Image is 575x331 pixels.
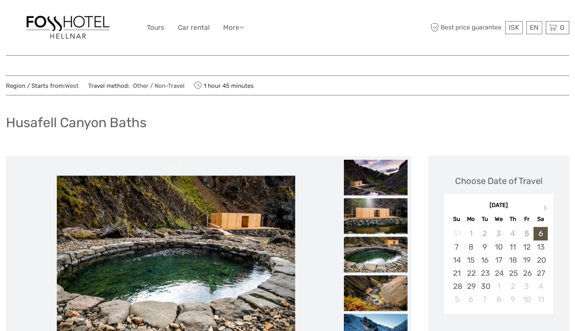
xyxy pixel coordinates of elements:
h1: Husafell Canyon Baths [6,114,147,131]
div: Choose Wednesday, September 17th, 2025 [492,254,506,267]
div: Choose Tuesday, September 16th, 2025 [478,254,492,267]
div: Choose Tuesday, September 23rd, 2025 [478,267,492,280]
span: Region / Starts from: [6,82,79,90]
div: Choose Thursday, October 9th, 2025 [506,293,519,306]
div: Not available Sunday, August 31st, 2025 [450,227,463,240]
div: Choose Thursday, September 11th, 2025 [506,240,519,254]
img: 1555-dd548db8-e91e-4910-abff-7f063671136d_logo_big.jpg [24,14,112,41]
div: Choose Tuesday, September 30th, 2025 [478,280,492,293]
div: Choose Wednesday, September 10th, 2025 [492,240,506,254]
div: Choose Monday, September 8th, 2025 [464,240,478,254]
img: 717e59a89075485497fd07922a0e6c15_slider_thumbnail.jpeg [344,198,407,234]
div: Not available Friday, September 5th, 2025 [519,227,533,240]
div: Sa [533,214,547,225]
div: Choose Monday, September 29th, 2025 [464,280,478,293]
div: Choose Sunday, October 5th, 2025 [450,293,463,306]
a: Other / Non-Travel [129,82,185,89]
div: Choose Sunday, September 7th, 2025 [450,240,463,254]
div: Choose Monday, October 6th, 2025 [464,293,478,306]
div: Not available Monday, September 1st, 2025 [464,227,478,240]
div: Choose Sunday, September 14th, 2025 [450,254,463,267]
div: Choose Sunday, September 28th, 2025 [450,280,463,293]
div: Choose Monday, September 15th, 2025 [464,254,478,267]
div: Choose Monday, September 22nd, 2025 [464,267,478,280]
div: Choose Wednesday, September 24th, 2025 [492,267,506,280]
div: Su [450,214,463,225]
button: Open LiveChat chat widget [91,12,101,22]
span: 1 hour 45 minutes [194,80,254,91]
div: Fr [519,214,533,225]
div: Not available Tuesday, September 2nd, 2025 [478,227,492,240]
span: Travel method: [88,80,185,91]
div: Choose Friday, September 19th, 2025 [519,254,533,267]
span: Best price guarantee [428,21,504,34]
div: Choose Tuesday, September 9th, 2025 [478,240,492,254]
div: Choose Friday, October 10th, 2025 [519,293,533,306]
div: Choose Wednesday, October 1st, 2025 [492,280,506,293]
div: Choose Friday, October 3rd, 2025 [519,280,533,293]
div: Choose Saturday, September 6th, 2025 [533,227,547,240]
div: month 2025-09 [446,227,550,306]
div: Choose Saturday, September 20th, 2025 [533,254,547,267]
a: Car rental [178,22,210,33]
div: Tu [478,214,492,225]
button: Next Month [540,203,552,216]
div: Choose Thursday, October 2nd, 2025 [506,280,519,293]
img: 7b56e1275b654bb2a094f3498c3eb574_slider_thumbnail.jpeg [344,237,407,273]
div: We [492,214,506,225]
div: Not available Wednesday, September 3rd, 2025 [492,227,506,240]
div: Choose Saturday, October 11th, 2025 [533,293,547,306]
div: Choose Tuesday, October 7th, 2025 [478,293,492,306]
img: 17940a7a214244908b3155b615ff44d5_slider_thumbnail.jpeg [344,160,407,196]
div: Choose Thursday, September 18th, 2025 [506,254,519,267]
span: ISK [509,23,519,31]
div: Th [506,214,519,225]
div: Choose Friday, September 12th, 2025 [519,240,533,254]
div: Choose Friday, September 26th, 2025 [519,267,533,280]
img: 26d95da2d3a34d76946e961a67a48e30_slider_thumbnail.jpeg [344,275,407,311]
div: Choose Wednesday, October 8th, 2025 [492,293,506,306]
p: We're away right now. Please check back later! [11,14,90,20]
div: Choose Saturday, September 13th, 2025 [533,240,547,254]
a: More [223,22,244,33]
a: West [65,82,79,89]
div: Choose Saturday, October 4th, 2025 [533,280,547,293]
div: EN [526,21,542,34]
div: [DATE] [444,201,553,210]
div: Choose Sunday, September 21st, 2025 [450,267,463,280]
a: Tours [147,22,164,33]
div: Choose Thursday, September 25th, 2025 [506,267,519,280]
div: Choose Saturday, September 27th, 2025 [533,267,547,280]
div: Mo [464,214,478,225]
div: Choose Date of Travel [455,175,542,187]
div: Not available Thursday, September 4th, 2025 [506,227,519,240]
span: 0 [559,23,565,31]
